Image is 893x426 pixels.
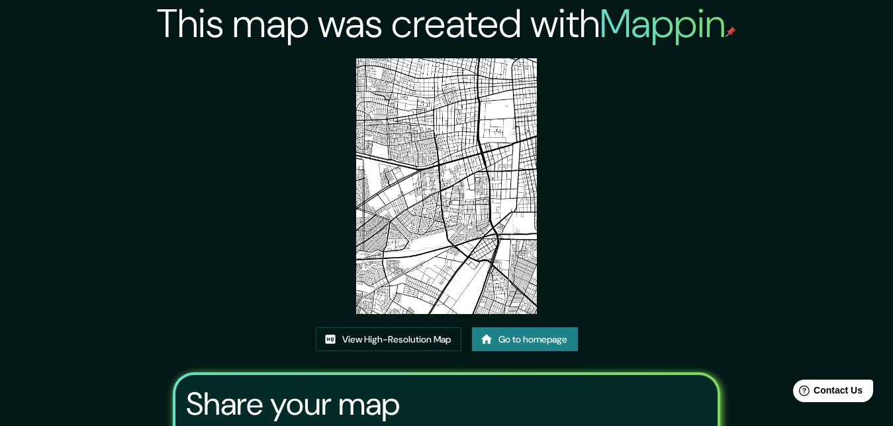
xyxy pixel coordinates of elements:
a: View High-Resolution Map [316,327,461,352]
iframe: Help widget launcher [775,374,878,411]
h3: Share your map [186,386,400,423]
img: created-map [356,58,537,314]
img: mappin-pin [726,27,736,37]
a: Go to homepage [472,327,578,352]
